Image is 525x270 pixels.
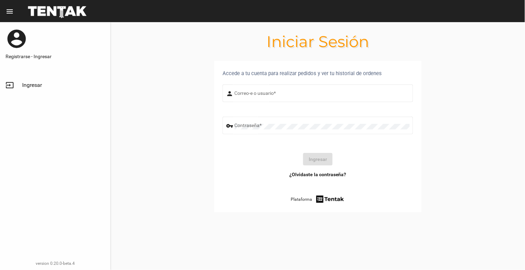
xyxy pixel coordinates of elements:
div: version 0.20.0-beta.4 [6,260,105,267]
mat-icon: vpn_key [226,122,235,130]
a: Plataforma [291,195,345,204]
mat-icon: person [226,90,235,98]
a: ¿Olvidaste la contraseña? [289,171,346,178]
mat-icon: menu [6,7,14,16]
a: Registrarse - Ingresar [6,53,105,60]
button: Ingresar [303,153,333,165]
mat-icon: input [6,81,14,89]
img: tentak-firm.png [315,195,345,204]
div: Accede a tu cuenta para realizar pedidos y ver tu historial de ordenes [223,69,413,78]
span: Plataforma [291,196,312,203]
span: Ingresar [22,82,42,89]
mat-icon: account_circle [6,28,28,50]
h1: Iniciar Sesión [111,36,525,47]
